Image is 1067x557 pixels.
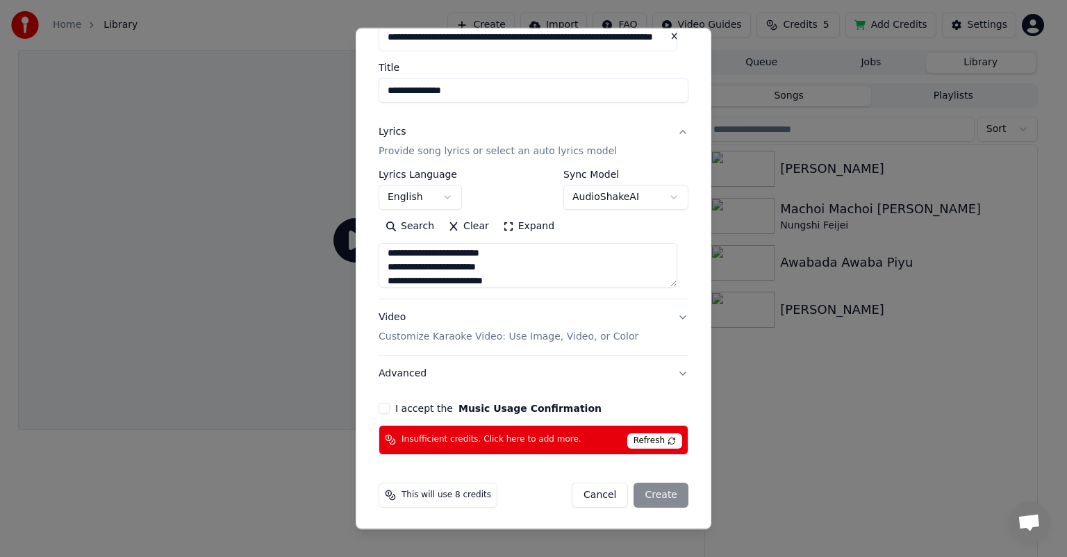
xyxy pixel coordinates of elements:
[458,404,602,413] button: I accept the
[379,114,688,169] button: LyricsProvide song lyrics or select an auto lyrics model
[627,433,682,449] span: Refresh
[379,63,688,72] label: Title
[441,215,496,238] button: Clear
[379,330,638,344] p: Customize Karaoke Video: Use Image, Video, or Color
[395,404,602,413] label: I accept the
[496,215,561,238] button: Expand
[379,144,617,158] p: Provide song lyrics or select an auto lyrics model
[379,125,406,139] div: Lyrics
[379,169,688,299] div: LyricsProvide song lyrics or select an auto lyrics model
[379,356,688,392] button: Advanced
[379,310,638,344] div: Video
[379,299,688,355] button: VideoCustomize Karaoke Video: Use Image, Video, or Color
[379,215,441,238] button: Search
[572,483,628,508] button: Cancel
[402,490,491,501] span: This will use 8 credits
[402,435,581,446] span: Insufficient credits. Click here to add more.
[563,169,688,179] label: Sync Model
[379,169,462,179] label: Lyrics Language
